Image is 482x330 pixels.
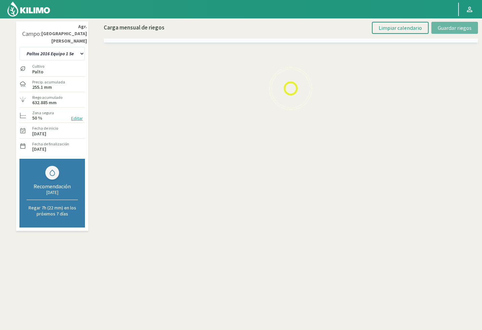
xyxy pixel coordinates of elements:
strong: Agr. [GEOGRAPHIC_DATA][PERSON_NAME] [41,23,87,45]
label: [DATE] [32,132,46,136]
label: 50 % [32,116,42,120]
label: 632.885 mm [32,101,57,105]
button: Editar [69,115,85,122]
label: Palto [32,70,44,74]
div: Campo: [22,30,41,37]
label: [DATE] [32,147,46,151]
label: 255.1 mm [32,85,52,89]
span: Guardar riegos [438,24,472,31]
p: Regar 7h (22 mm) en los próximos 7 días [27,205,78,217]
button: Guardar riegos [431,22,478,34]
div: [DATE] [27,190,78,195]
label: Riego acumulado [32,94,62,101]
label: Zona segura [32,110,54,116]
label: Cultivo [32,63,44,69]
img: Kilimo [7,1,51,17]
span: Limpiar calendario [379,24,422,31]
button: Limpiar calendario [372,22,429,34]
label: Precip. acumulada [32,79,65,85]
label: Fecha de inicio [32,125,58,131]
p: Carga mensual de riegos [104,23,164,32]
img: Loading... [257,55,324,122]
div: Recomendación [27,183,78,190]
label: Fecha de finalización [32,141,69,147]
